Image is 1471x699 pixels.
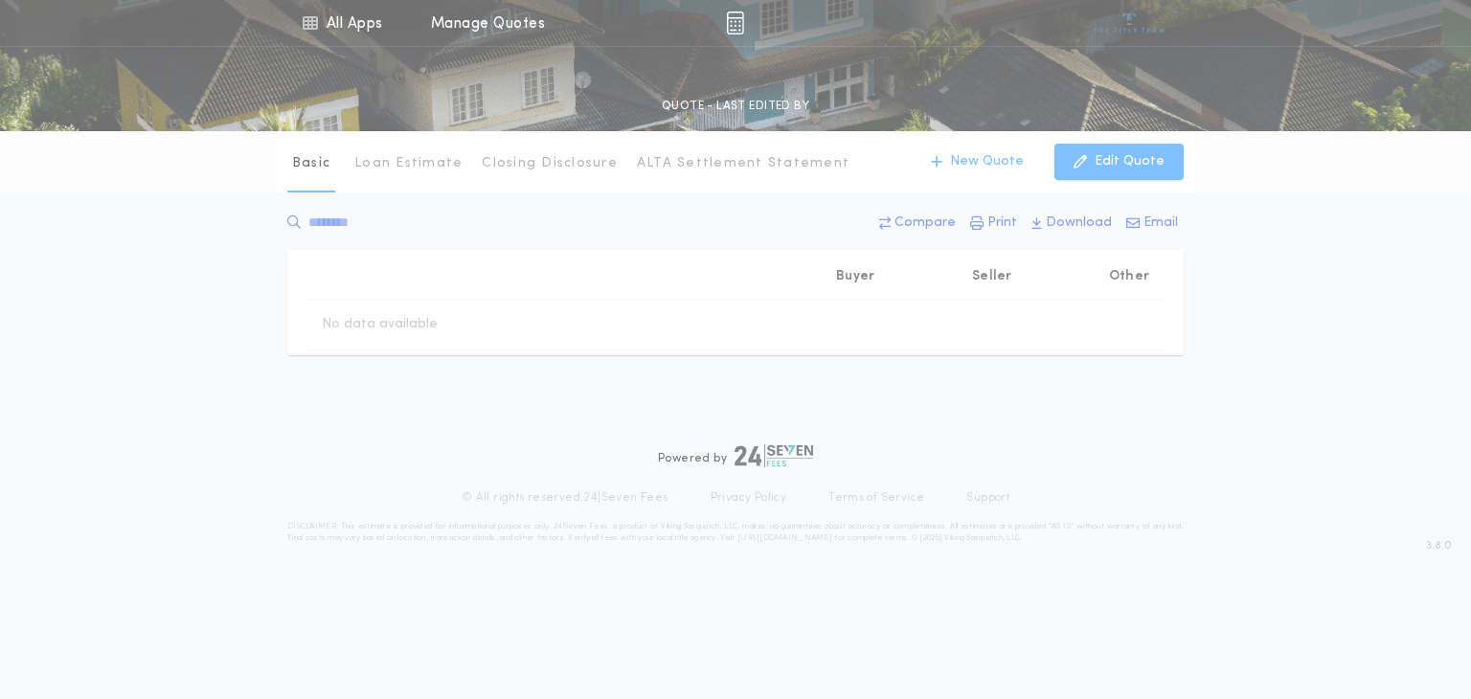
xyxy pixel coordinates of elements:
button: Edit Quote [1054,144,1184,180]
img: logo [735,444,813,467]
p: Other [1109,267,1149,286]
button: Compare [873,206,962,240]
p: Email [1143,214,1178,233]
p: Compare [894,214,956,233]
p: ALTA Settlement Statement [637,154,849,173]
p: Loan Estimate [354,154,463,173]
p: Download [1046,214,1112,233]
a: Terms of Service [828,490,924,506]
div: Powered by [658,444,813,467]
span: 3.8.0 [1426,537,1452,554]
button: New Quote [912,144,1043,180]
p: Print [987,214,1017,233]
button: Download [1026,206,1118,240]
p: Edit Quote [1095,152,1165,171]
p: QUOTE - LAST EDITED BY [662,97,809,116]
img: vs-icon [1094,13,1165,33]
td: No data available [306,300,453,349]
p: New Quote [950,152,1024,171]
button: Email [1120,206,1184,240]
img: img [726,11,744,34]
button: Print [964,206,1023,240]
p: Seller [972,267,1012,286]
a: Support [966,490,1009,506]
p: DISCLAIMER: This estimate is provided for informational purposes only. 24|Seven Fees, a product o... [287,521,1184,544]
a: [URL][DOMAIN_NAME] [737,534,832,542]
p: © All rights reserved. 24|Seven Fees [462,490,668,506]
a: Privacy Policy [711,490,787,506]
p: Buyer [836,267,874,286]
p: Basic [292,154,330,173]
p: Closing Disclosure [482,154,618,173]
